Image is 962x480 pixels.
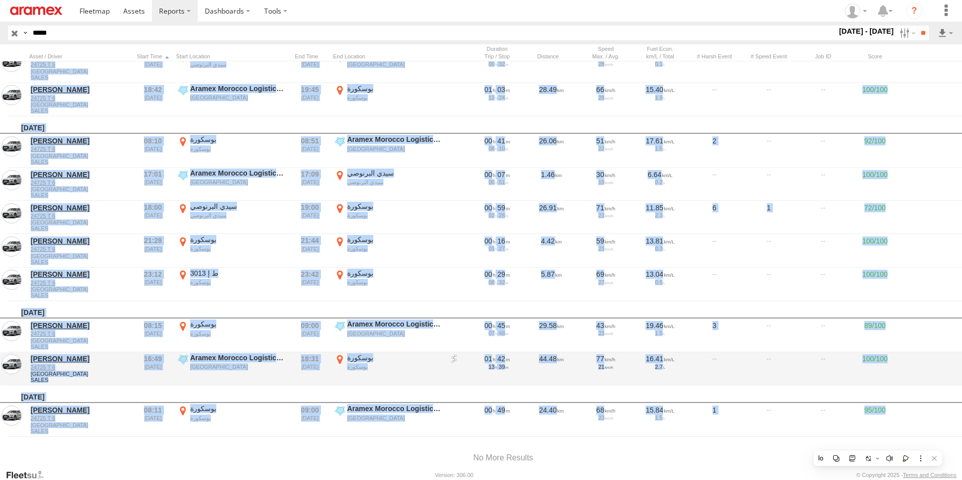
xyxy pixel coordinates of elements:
a: [PERSON_NAME] [31,321,128,330]
label: Search Query [21,26,29,40]
label: Click to View Event Location [333,404,444,435]
a: 24725 T 6 [31,415,128,422]
span: 00 [489,179,497,185]
div: 4.42 [526,235,577,266]
a: [PERSON_NAME] [31,236,128,246]
div: 5.87 [526,269,577,300]
div: © Copyright 2025 - [856,472,956,478]
a: 24725 T 6 [31,279,128,286]
label: Click to View Event Location [333,269,444,300]
div: 1 [689,404,740,435]
div: بوسكورة [347,235,442,244]
div: 13.81 [636,236,684,246]
a: [PERSON_NAME] [31,270,128,279]
div: 27 [582,279,629,285]
label: Click to View Event Location [176,84,287,115]
a: [PERSON_NAME] [31,406,128,415]
div: Job ID [798,53,848,60]
label: Click to View Event Location [333,169,444,200]
span: 00 [489,61,497,67]
div: [GEOGRAPHIC_DATA] [347,415,442,422]
div: 16.41 [636,354,684,363]
div: 17:09 [DATE] [291,169,329,200]
div: 100/100 [852,353,898,384]
a: [PERSON_NAME] [31,85,128,94]
a: 24725 T 6 [31,61,128,68]
span: Filter Results to this Group [31,159,128,165]
label: Click to View Event Location [333,353,444,384]
span: [GEOGRAPHIC_DATA] [31,186,128,192]
a: Terms and Conditions [903,472,956,478]
div: 09:00 [DATE] [291,404,329,435]
div: [GEOGRAPHIC_DATA] [347,330,442,337]
span: 07 [489,330,497,336]
a: [PERSON_NAME] [31,354,128,363]
div: 28.49 [526,84,577,115]
span: [GEOGRAPHIC_DATA] [31,219,128,225]
label: Click to View Event Location [176,319,287,351]
span: 28 [499,212,508,218]
div: 1.5 [636,145,684,151]
div: [GEOGRAPHIC_DATA] [190,179,285,186]
span: [GEOGRAPHIC_DATA] [31,286,128,292]
a: 24725 T 6 [31,179,128,186]
span: Filter Results to this Group [31,225,128,231]
div: 08:10 [DATE] [134,135,172,166]
span: [GEOGRAPHIC_DATA] [31,338,128,344]
div: Aramex Morocco Logistics/ AIn Sebaa [190,84,285,93]
div: 23 [582,246,629,252]
div: 1 [744,202,794,233]
span: 08 [489,145,497,151]
div: Aramex Morocco Logistics/ AIn Sebaa [347,319,442,329]
div: بوسكورة [347,279,442,286]
div: 22 [582,145,629,151]
span: Filter Results to this Group [31,259,128,265]
div: 51 [582,136,629,145]
label: Click to View Event Location [176,235,287,266]
span: Filter Results to this Group [31,428,128,434]
span: Filter Results to this Group [31,192,128,198]
div: 29.58 [526,319,577,351]
div: 100/100 [852,235,898,266]
div: 72/100 [852,202,898,233]
div: بوسكورة [190,145,285,152]
i: ? [906,3,922,19]
a: Visit our Website [6,470,52,480]
span: 29 [498,270,510,278]
span: Filter Results to this Group [31,377,128,383]
div: 59 [582,236,629,246]
div: 18:09 [DATE] [291,50,329,82]
span: [GEOGRAPHIC_DATA] [31,253,128,259]
label: Click to View Event Location [176,269,287,300]
div: 100/100 [852,269,898,300]
div: 08:15 [DATE] [134,319,172,351]
div: [445s] 27/08/2025 17:01 - 27/08/2025 17:09 [473,170,521,179]
div: بوسكورة [190,319,285,329]
div: 13.04 [636,270,684,279]
div: 23 [582,330,629,336]
span: [GEOGRAPHIC_DATA] [31,102,128,108]
div: 1.65 [526,50,577,82]
div: 21:44 [DATE] [291,235,329,266]
img: aramex-logo.svg [10,7,62,15]
span: 00 [485,137,496,145]
span: 03 [498,86,510,94]
span: 39 [499,364,508,370]
span: 51 [499,179,508,185]
div: 23:12 [DATE] [134,269,172,300]
span: 07 [498,171,510,179]
span: Filter Results to this Group [31,344,128,350]
a: View Asset in Asset Management [2,203,22,223]
span: 41 [498,137,510,145]
div: Emad Mabrouk [841,4,870,19]
div: Aramex Morocco Logistics/ AIn Sebaa [190,353,285,362]
span: [GEOGRAPHIC_DATA] [31,68,128,74]
div: 92/100 [852,135,898,166]
span: 10 [499,145,508,151]
label: Click to View Event Location [333,135,444,166]
span: 02 [489,212,497,218]
div: 2.7 [636,364,684,370]
div: 23 [582,212,629,218]
div: سيدي البرنوصي [190,212,285,219]
a: View Asset in Asset Management [2,85,22,105]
